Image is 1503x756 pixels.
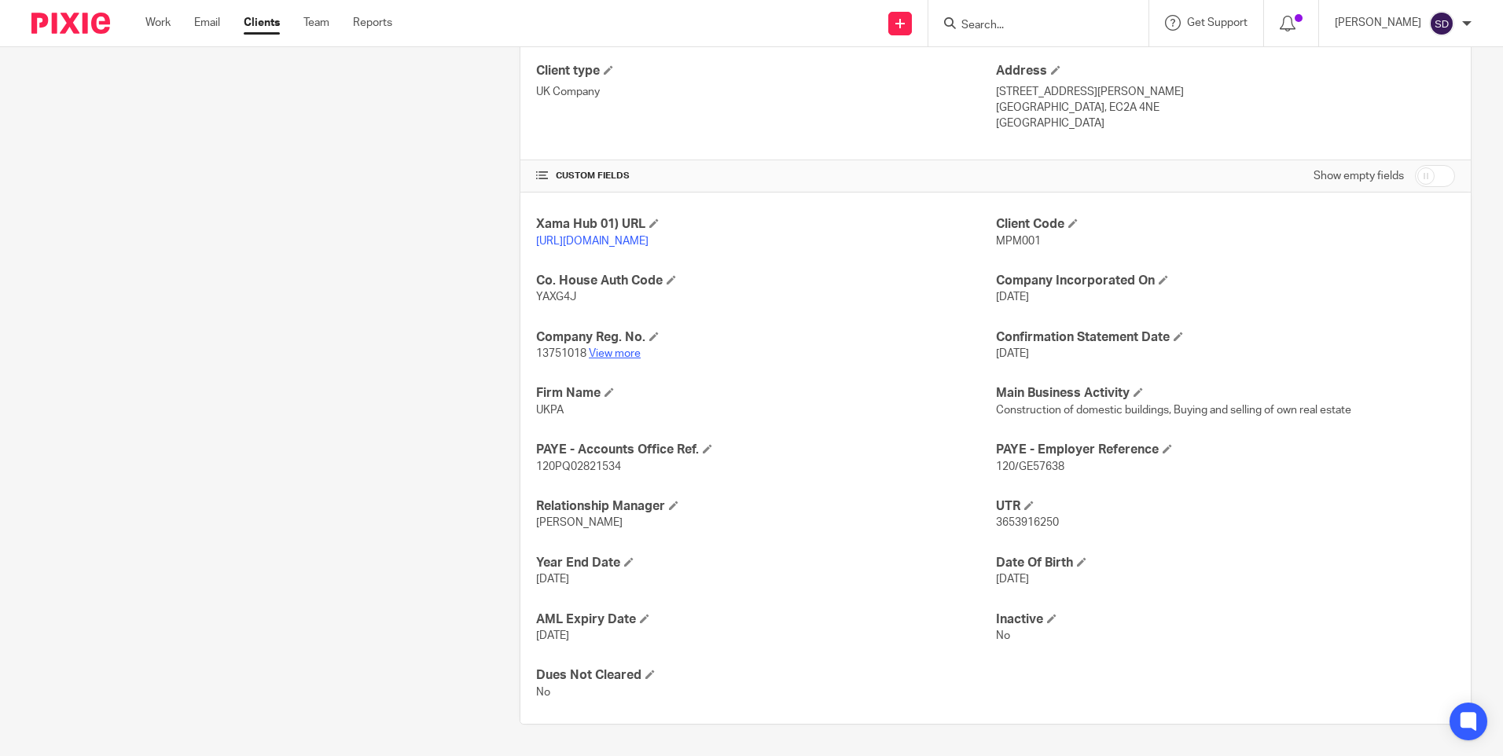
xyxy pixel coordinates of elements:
span: No [996,630,1010,641]
a: Clients [244,15,280,31]
a: View more [589,348,641,359]
h4: Address [996,63,1455,79]
span: Construction of domestic buildings, Buying and selling of own real estate [996,405,1351,416]
input: Search [960,19,1101,33]
span: [DATE] [996,574,1029,585]
h4: Year End Date [536,555,995,571]
a: [URL][DOMAIN_NAME] [536,236,649,247]
span: [DATE] [996,348,1029,359]
h4: Inactive [996,611,1455,628]
span: [DATE] [536,574,569,585]
img: Pixie [31,13,110,34]
h4: AML Expiry Date [536,611,995,628]
span: UKPA [536,405,564,416]
h4: Company Reg. No. [536,329,995,346]
h4: Relationship Manager [536,498,995,515]
h4: Date Of Birth [996,555,1455,571]
label: Show empty fields [1314,168,1404,184]
h4: Company Incorporated On [996,273,1455,289]
p: [GEOGRAPHIC_DATA], EC2A 4NE [996,100,1455,116]
span: No [536,687,550,698]
a: Team [303,15,329,31]
h4: Firm Name [536,385,995,402]
h4: Client type [536,63,995,79]
span: [DATE] [996,292,1029,303]
p: [GEOGRAPHIC_DATA] [996,116,1455,131]
span: MPM001 [996,236,1041,247]
h4: Xama Hub 01) URL [536,216,995,233]
a: Reports [353,15,392,31]
h4: Dues Not Cleared [536,667,995,684]
h4: CUSTOM FIELDS [536,170,995,182]
p: [STREET_ADDRESS][PERSON_NAME] [996,84,1455,100]
h4: UTR [996,498,1455,515]
img: svg%3E [1429,11,1454,36]
span: YAXG4J [536,292,576,303]
span: Get Support [1187,17,1248,28]
h4: PAYE - Accounts Office Ref. [536,442,995,458]
span: [PERSON_NAME] [536,517,623,528]
h4: PAYE - Employer Reference [996,442,1455,458]
span: 120PQ02821534 [536,461,621,472]
span: 13751018 [536,348,586,359]
span: 3653916250 [996,517,1059,528]
span: 120/GE57638 [996,461,1064,472]
h4: Client Code [996,216,1455,233]
p: [PERSON_NAME] [1335,15,1421,31]
h4: Co. House Auth Code [536,273,995,289]
h4: Main Business Activity [996,385,1455,402]
a: Work [145,15,171,31]
p: UK Company [536,84,995,100]
a: Email [194,15,220,31]
span: [DATE] [536,630,569,641]
h4: Confirmation Statement Date [996,329,1455,346]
